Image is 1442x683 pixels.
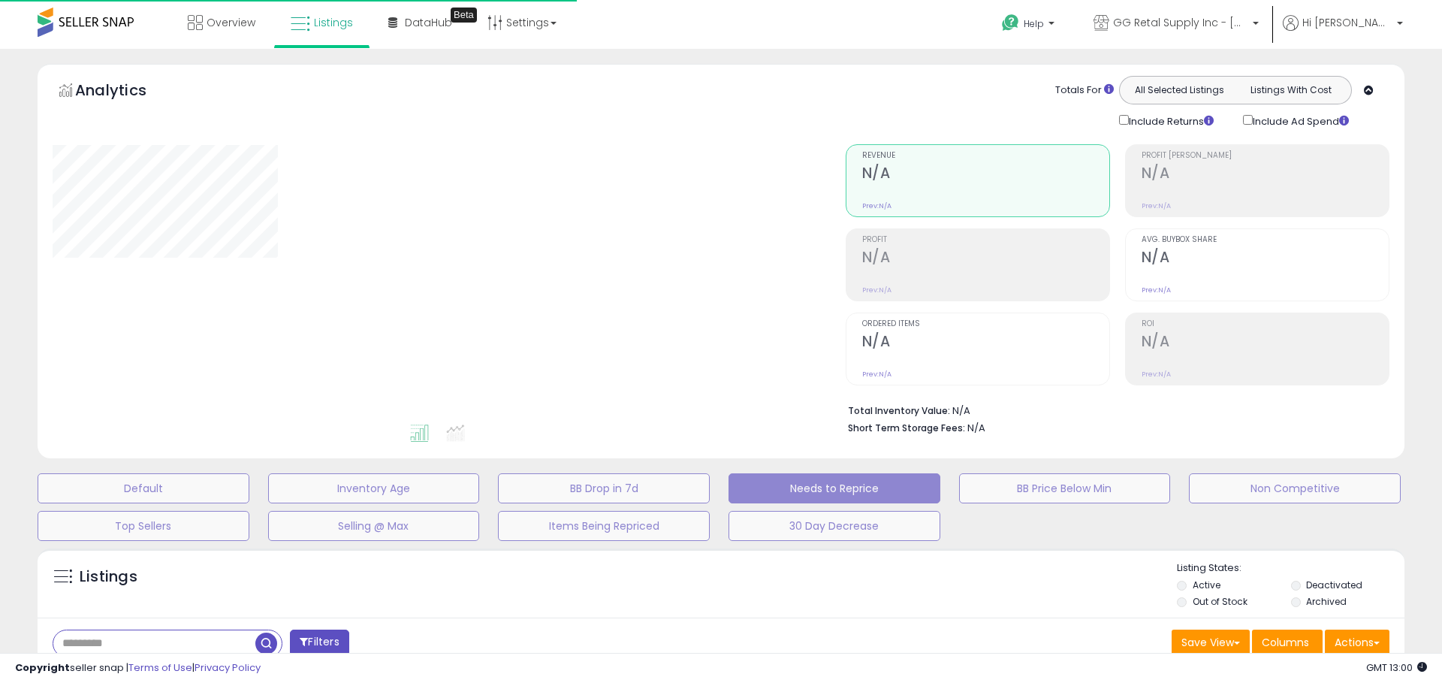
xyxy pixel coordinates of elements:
[314,15,353,30] span: Listings
[1113,15,1248,30] span: GG Retal Supply Inc - [GEOGRAPHIC_DATA]
[959,473,1171,503] button: BB Price Below Min
[268,473,480,503] button: Inventory Age
[1142,370,1171,379] small: Prev: N/A
[862,152,1109,160] span: Revenue
[207,15,255,30] span: Overview
[1124,80,1235,100] button: All Selected Listings
[1001,14,1020,32] i: Get Help
[38,473,249,503] button: Default
[1055,83,1114,98] div: Totals For
[498,473,710,503] button: BB Drop in 7d
[38,511,249,541] button: Top Sellers
[848,400,1378,419] li: N/A
[729,511,940,541] button: 30 Day Decrease
[862,236,1109,244] span: Profit
[268,511,480,541] button: Selling @ Max
[862,333,1109,353] h2: N/A
[405,15,452,30] span: DataHub
[1142,286,1171,295] small: Prev: N/A
[498,511,710,541] button: Items Being Repriced
[1142,249,1389,269] h2: N/A
[862,201,891,210] small: Prev: N/A
[862,249,1109,269] h2: N/A
[1235,80,1347,100] button: Listings With Cost
[862,370,891,379] small: Prev: N/A
[1108,112,1232,129] div: Include Returns
[1189,473,1401,503] button: Non Competitive
[862,320,1109,328] span: Ordered Items
[1142,201,1171,210] small: Prev: N/A
[1142,236,1389,244] span: Avg. Buybox Share
[848,404,950,417] b: Total Inventory Value:
[451,8,477,23] div: Tooltip anchor
[1142,165,1389,185] h2: N/A
[1024,17,1044,30] span: Help
[729,473,940,503] button: Needs to Reprice
[1302,15,1392,30] span: Hi [PERSON_NAME]
[1142,333,1389,353] h2: N/A
[848,422,965,434] b: Short Term Storage Fees:
[1232,112,1373,129] div: Include Ad Spend
[990,2,1069,49] a: Help
[1283,15,1403,49] a: Hi [PERSON_NAME]
[75,80,176,104] h5: Analytics
[1142,152,1389,160] span: Profit [PERSON_NAME]
[15,661,261,675] div: seller snap | |
[967,421,985,435] span: N/A
[15,660,70,675] strong: Copyright
[862,286,891,295] small: Prev: N/A
[1142,320,1389,328] span: ROI
[862,165,1109,185] h2: N/A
